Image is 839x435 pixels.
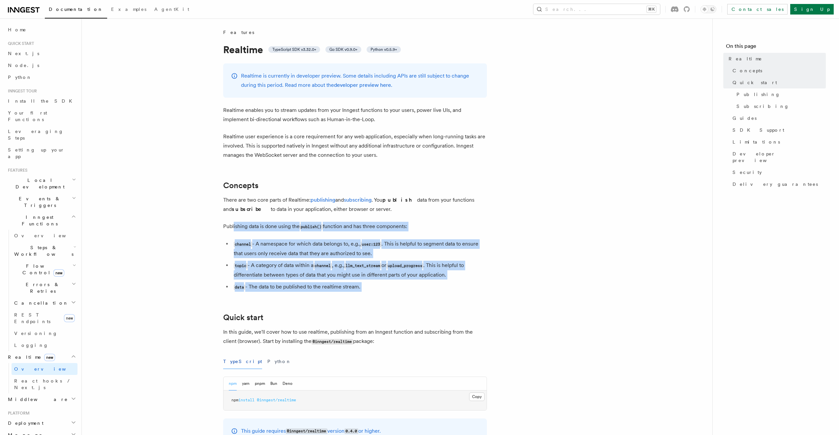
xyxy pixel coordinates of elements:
span: new [53,269,64,277]
span: new [44,354,55,361]
a: React hooks / Next.js [12,375,77,393]
span: React hooks / Next.js [14,378,73,390]
span: Logging [14,343,48,348]
a: Logging [12,339,77,351]
a: Security [730,166,826,178]
a: Python [5,71,77,83]
a: Guides [730,112,826,124]
a: Install the SDK [5,95,77,107]
span: Features [5,168,27,173]
button: Local Development [5,174,77,193]
li: - The data to be published to the realtime stream. [232,282,487,292]
div: Realtimenew [5,363,77,393]
span: Events & Triggers [5,195,72,209]
span: Delivery guarantees [733,181,818,187]
button: Cancellation [12,297,77,309]
strong: publish [382,197,417,203]
a: Developer preview [730,148,826,166]
a: developer preview here [334,82,391,88]
span: Concepts [733,67,762,74]
code: user:123 [361,242,381,247]
button: Deployment [5,417,77,429]
a: Concepts [730,65,826,77]
p: Realtime is currently in developer preview. Some details including APIs are still subject to chan... [241,71,479,90]
div: Inngest Functions [5,230,77,351]
kbd: ⌘K [647,6,656,13]
span: Cancellation [12,300,69,306]
code: publish() [300,224,323,230]
span: Middleware [5,396,68,403]
span: Versioning [14,331,58,336]
span: Subscribing [736,103,789,110]
a: Overview [12,230,77,242]
a: Limitations [730,136,826,148]
span: Install the SDK [8,98,76,104]
span: Your first Functions [8,110,47,122]
p: There are two core parts of Realtime: and . You data from your functions and to data in your appl... [223,195,487,214]
a: REST Endpointsnew [12,309,77,327]
span: Overview [14,233,82,238]
span: Deployment [5,420,44,426]
button: Bun [270,377,277,390]
span: Guides [733,115,757,121]
button: Realtimenew [5,351,77,363]
a: Quick start [223,313,263,322]
a: AgentKit [150,2,193,18]
a: Overview [12,363,77,375]
a: Contact sales [727,4,788,15]
span: Security [733,169,762,176]
span: Setting up your app [8,147,65,159]
span: new [64,314,75,322]
code: channel [234,242,252,247]
span: Publishing [736,91,780,98]
a: Setting up your app [5,144,77,162]
span: npm [231,398,238,402]
button: pnpm [255,377,265,390]
span: Examples [111,7,146,12]
span: Go SDK v0.9.0+ [329,47,357,52]
a: Versioning [12,327,77,339]
a: Examples [107,2,150,18]
code: data [234,284,245,290]
span: AgentKit [154,7,189,12]
span: Home [8,26,26,33]
button: Copy [469,392,485,401]
code: @inngest/realtime [286,428,327,434]
code: @inngest/realtime [312,339,353,345]
span: Limitations [733,139,780,145]
span: Realtime [5,354,55,360]
a: Publishing [734,88,826,100]
button: yarn [242,377,250,390]
button: Deno [283,377,292,390]
span: SDK Support [733,127,784,133]
span: Quick start [5,41,34,46]
button: npm [229,377,237,390]
button: Toggle dark mode [701,5,716,13]
a: Next.js [5,48,77,59]
a: Home [5,24,77,36]
button: Events & Triggers [5,193,77,211]
span: Inngest Functions [5,214,71,227]
code: 0.4.0 [345,428,358,434]
a: Your first Functions [5,107,77,125]
button: Steps & Workflows [12,242,77,260]
span: Realtime [729,55,762,62]
a: Leveraging Steps [5,125,77,144]
p: In this guide, we'll cover how to use realtime, publishing from an Inngest function and subscribi... [223,327,487,346]
button: Flow Controlnew [12,260,77,279]
button: Inngest Functions [5,211,77,230]
span: Documentation [49,7,103,12]
code: topic [234,263,248,269]
span: Steps & Workflows [12,244,74,257]
span: REST Endpoints [14,312,50,324]
a: Documentation [45,2,107,18]
span: TypeScript SDK v3.32.0+ [272,47,316,52]
h1: Realtime [223,44,487,55]
code: channel [314,263,332,269]
span: Quick start [733,79,777,86]
a: Realtime [726,53,826,65]
a: subscribing [344,197,372,203]
li: - A namespace for which data belongs to, e.g., . This is helpful to segment data to ensure that u... [232,239,487,258]
span: Platform [5,411,30,416]
span: Developer preview [733,151,826,164]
